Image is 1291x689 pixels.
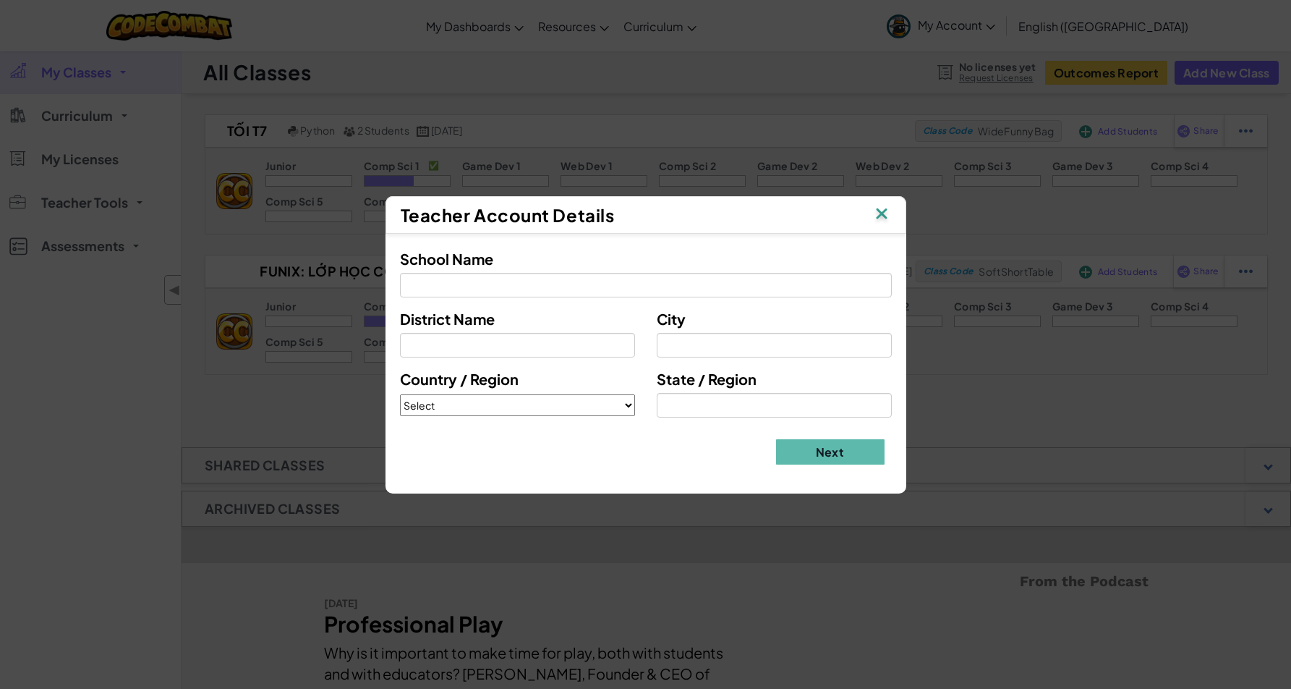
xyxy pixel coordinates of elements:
[657,308,686,329] label: City
[776,439,885,465] button: Next
[400,368,519,389] label: Country / Region
[400,308,495,329] label: District Name
[401,204,615,226] span: Teacher Account Details
[400,248,493,269] label: School Name
[657,368,757,389] label: State / Region
[872,204,891,226] img: IconClose.svg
